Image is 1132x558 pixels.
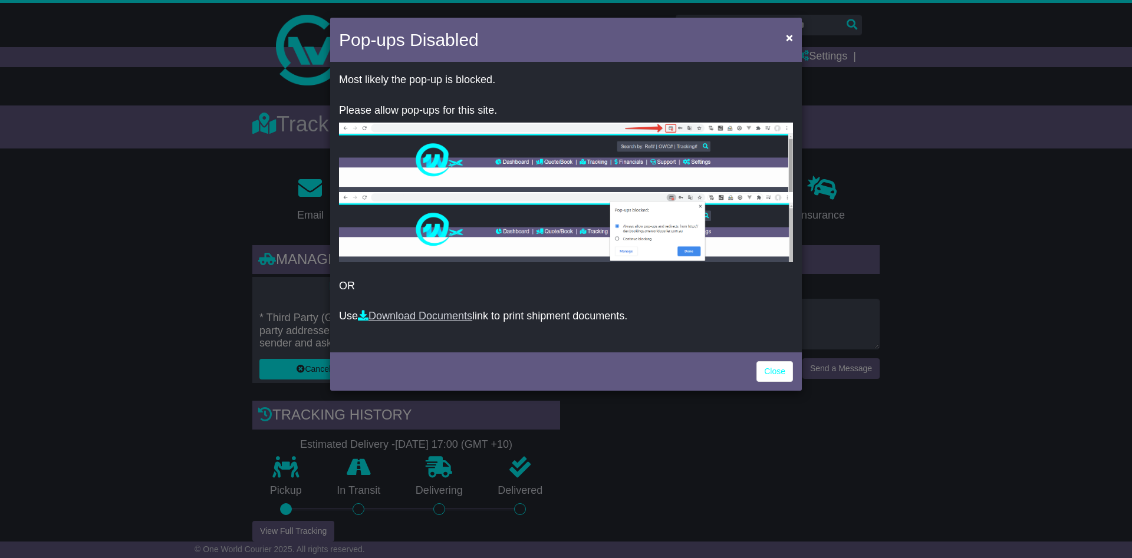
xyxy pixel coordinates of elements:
[339,104,793,117] p: Please allow pop-ups for this site.
[780,25,799,49] button: Close
[786,31,793,44] span: ×
[756,361,793,382] a: Close
[339,74,793,87] p: Most likely the pop-up is blocked.
[339,310,793,323] p: Use link to print shipment documents.
[358,310,472,322] a: Download Documents
[339,123,793,192] img: allow-popup-1.png
[339,192,793,262] img: allow-popup-2.png
[330,65,802,349] div: OR
[339,27,479,53] h4: Pop-ups Disabled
